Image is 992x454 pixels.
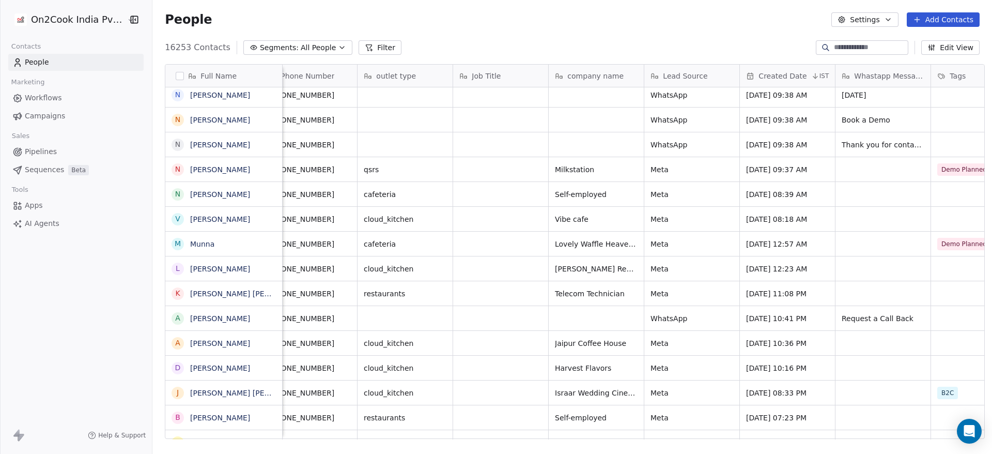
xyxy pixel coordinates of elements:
span: Self-employed [555,189,638,200]
span: [PHONE_NUMBER] [268,264,351,274]
span: Meta [650,363,733,373]
div: B [176,412,181,423]
span: [PHONE_NUMBER] [268,363,351,373]
span: [PHONE_NUMBER] [268,388,351,398]
a: Help & Support [88,431,146,440]
a: [PERSON_NAME] [190,91,250,99]
span: People [25,57,49,68]
a: [PERSON_NAME] [190,339,250,347]
a: [PERSON_NAME] [190,364,250,372]
span: [PHONE_NUMBER] [268,338,351,349]
div: N [175,89,180,100]
button: Edit View [921,40,980,55]
span: cafeteria [364,189,446,200]
span: Self-employed [555,413,638,423]
span: B2C [937,387,958,399]
span: Meta [650,437,733,448]
div: Phone Number [262,65,357,87]
span: [PHONE_NUMBER] [268,164,351,175]
span: [PHONE_NUMBER] [268,214,351,224]
div: N [175,114,180,125]
span: All People [301,42,336,53]
span: Meta [650,239,733,249]
div: l [176,263,180,274]
span: [PHONE_NUMBER] [268,239,351,249]
span: [DATE] 08:18 AM [746,214,829,224]
span: Full Name [200,71,237,81]
span: [DATE] 08:33 PM [746,388,829,398]
a: SequencesBeta [8,161,144,178]
a: People [8,54,144,71]
span: [PHONE_NUMBER] [268,189,351,200]
div: Full Name [165,65,282,87]
a: Apps [8,197,144,214]
span: Lovely Waffle Heaven's [555,239,638,249]
span: cloud_kitchen [364,214,446,224]
span: [DATE] 12:57 AM [746,239,829,249]
span: Meta [650,264,733,274]
span: own business [555,437,638,448]
span: [PHONE_NUMBER] [268,413,351,423]
span: Lead Source [663,71,707,81]
span: Segments: [260,42,299,53]
span: cafeteria [364,239,446,249]
span: [DATE] 06:27 PM [746,437,829,448]
span: Tags [950,71,966,81]
div: Created DateIST [740,65,835,87]
span: [DATE] 09:38 AM [746,115,829,125]
div: outlet type [358,65,453,87]
button: Add Contacts [907,12,980,27]
a: Pipelines [8,143,144,160]
span: Campaigns [25,111,65,122]
div: D [175,362,181,373]
div: M [175,238,181,249]
div: V [176,214,181,224]
span: On2Cook India Pvt. Ltd. [31,13,125,26]
span: Vibe cafe [555,214,638,224]
span: Sequences [25,164,64,175]
a: [PERSON_NAME] [190,215,250,223]
a: [PERSON_NAME] [190,438,250,447]
span: [DATE] 10:36 PM [746,338,829,349]
span: Book a Demo [842,115,924,125]
span: Thank you for contacting [PERSON_NAME]! Please let us know how we can help you. [842,140,924,150]
span: WhatsApp [650,313,733,324]
div: J [177,387,179,398]
div: Lead Source [644,65,739,87]
span: Meta [650,338,733,349]
button: Settings [831,12,898,27]
span: restaurants [364,413,446,423]
a: [PERSON_NAME] [PERSON_NAME] [190,389,313,397]
span: Sales [7,128,34,144]
div: N [175,189,180,200]
div: Job Title [453,65,548,87]
button: On2Cook India Pvt. Ltd. [12,11,120,28]
span: People [165,12,212,27]
a: [PERSON_NAME] [190,414,250,422]
div: company name [549,65,644,87]
span: cloud_kitchen [364,264,446,274]
span: [PHONE_NUMBER] [268,313,351,324]
a: [PERSON_NAME] [190,141,250,149]
span: Harvest Flavors [555,363,638,373]
div: Whastapp Message [835,65,931,87]
span: WhatsApp [650,115,733,125]
span: Telecom Technician [555,289,638,299]
a: [PERSON_NAME] [190,116,250,124]
span: Meta [650,289,733,299]
img: on2cook%20logo-04%20copy.jpg [14,13,27,26]
a: Munna [190,240,214,248]
span: cloud_kitchen [364,363,446,373]
a: Campaigns [8,108,144,125]
span: Meta [650,214,733,224]
span: Marketing [7,74,49,90]
span: Jaipur Coffee House [555,338,638,349]
span: Whastapp Message [854,71,924,81]
span: Meta [650,189,733,200]
span: [PHONE_NUMBER] [268,90,351,100]
span: 16253 Contacts [165,41,230,54]
span: [DATE] 08:39 AM [746,189,829,200]
div: N [175,164,180,175]
a: AI Agents [8,215,144,232]
span: [DATE] 10:41 PM [746,313,829,324]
